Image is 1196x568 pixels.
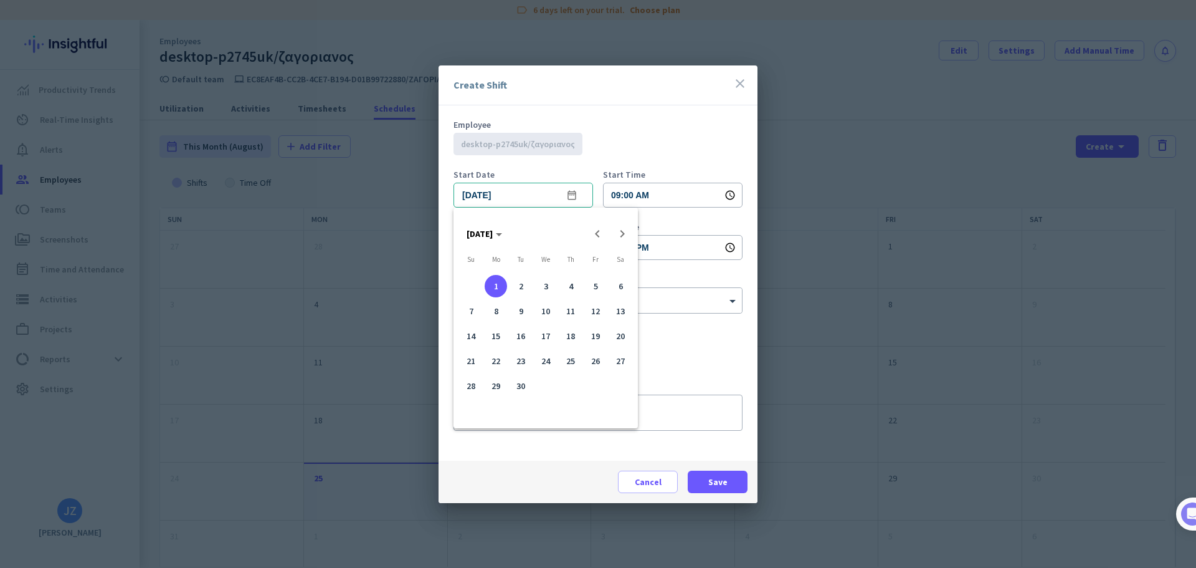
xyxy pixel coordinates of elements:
[17,93,232,123] div: You're just a few steps away from completing the essential app setup
[48,359,211,384] div: Initial tracking settings and how to edit them
[483,373,508,398] button: September 29, 2025
[204,420,231,429] span: Tasks
[558,349,583,373] button: September 25, 2025
[533,324,558,349] button: September 17, 2025
[558,324,583,349] button: September 18, 2025
[44,130,64,150] img: Profile image for Tamara
[508,373,533,398] button: September 30, 2025
[462,223,507,245] button: Choose month and year
[617,255,624,264] span: Sa
[485,275,507,297] span: 1
[608,274,633,299] button: September 6, 2025
[559,325,582,347] span: 18
[467,228,493,239] span: [DATE]
[584,275,607,297] span: 5
[559,350,582,372] span: 25
[483,349,508,373] button: September 22, 2025
[467,255,475,264] span: Su
[583,274,608,299] button: September 5, 2025
[584,325,607,347] span: 19
[458,373,483,398] button: September 28, 2025
[460,300,482,322] span: 7
[567,255,574,264] span: Th
[559,300,582,322] span: 11
[609,300,632,322] span: 13
[592,255,599,264] span: Fr
[508,299,533,324] button: September 9, 2025
[583,299,608,324] button: September 12, 2025
[510,275,532,297] span: 2
[583,324,608,349] button: September 19, 2025
[483,274,508,299] button: September 1, 2025
[533,274,558,299] button: September 3, 2025
[534,325,557,347] span: 17
[483,324,508,349] button: September 15, 2025
[583,349,608,373] button: September 26, 2025
[534,350,557,372] span: 24
[460,375,482,397] span: 28
[17,48,232,93] div: 🎊 Welcome to Insightful! 🎊
[48,300,168,325] button: Add your employees
[558,274,583,299] button: September 4, 2025
[533,299,558,324] button: September 10, 2025
[510,350,532,372] span: 23
[12,164,44,177] p: 4 steps
[458,299,483,324] button: September 7, 2025
[187,389,249,439] button: Tasks
[106,6,146,27] h1: Tasks
[534,300,557,322] span: 10
[508,324,533,349] button: September 16, 2025
[510,325,532,347] span: 16
[510,300,532,322] span: 9
[69,134,205,147] div: [PERSON_NAME] from Insightful
[608,349,633,373] button: September 27, 2025
[48,217,211,229] div: Add employees
[508,349,533,373] button: September 23, 2025
[584,350,607,372] span: 26
[610,221,635,246] button: Next month
[485,325,507,347] span: 15
[485,350,507,372] span: 22
[460,350,482,372] span: 21
[485,300,507,322] span: 8
[584,300,607,322] span: 12
[609,350,632,372] span: 27
[23,355,226,384] div: 2Initial tracking settings and how to edit them
[609,325,632,347] span: 20
[518,255,524,264] span: Tu
[18,420,44,429] span: Home
[609,275,632,297] span: 6
[48,238,217,290] div: It's time to add your employees! This is crucial since Insightful will start collecting their act...
[510,375,532,397] span: 30
[585,221,610,246] button: Previous month
[125,389,187,439] button: Help
[533,349,558,373] button: September 24, 2025
[608,299,633,324] button: September 13, 2025
[508,274,533,299] button: September 2, 2025
[159,164,237,177] p: About 10 minutes
[534,275,557,297] span: 3
[483,299,508,324] button: September 8, 2025
[485,375,507,397] span: 29
[23,213,226,233] div: 1Add employees
[146,420,166,429] span: Help
[62,389,125,439] button: Messages
[219,5,241,27] div: Close
[492,255,500,264] span: Mo
[458,324,483,349] button: September 14, 2025
[541,255,550,264] span: We
[72,420,115,429] span: Messages
[608,324,633,349] button: September 20, 2025
[458,349,483,373] button: September 21, 2025
[559,275,582,297] span: 4
[460,325,482,347] span: 14
[558,299,583,324] button: September 11, 2025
